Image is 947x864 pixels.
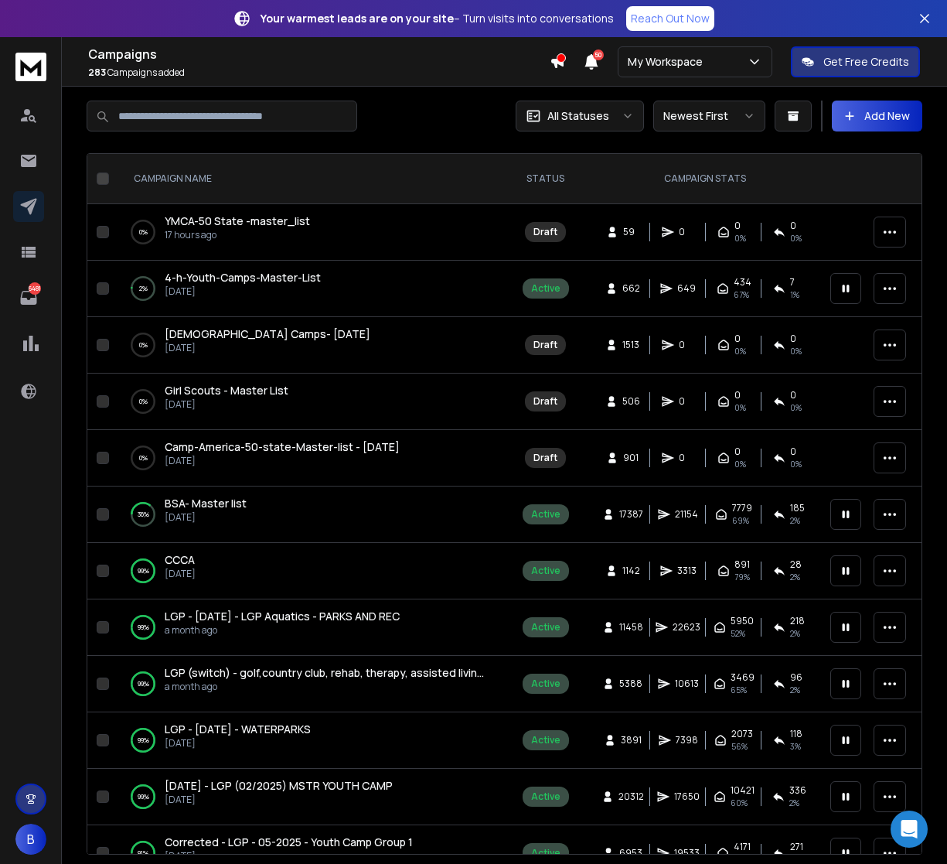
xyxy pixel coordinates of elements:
div: Draft [533,339,557,351]
span: 10421 [731,784,755,797]
a: Girl Scouts - Master List [165,383,288,398]
span: 0 [679,452,694,464]
td: 0%Girl Scouts - Master List[DATE] [115,374,502,430]
span: 649 [677,282,696,295]
p: [DATE] [165,794,393,806]
p: 0 % [139,337,148,353]
span: 11458 [619,621,643,633]
td: 2%4-h-Youth-Camps-Master-List[DATE] [115,261,502,317]
span: 20312 [618,791,644,803]
span: 65 % [731,684,747,696]
span: 118 [790,728,802,740]
span: 50 [593,50,604,60]
div: Active [531,508,560,521]
span: 7398 [676,734,698,746]
span: LGP - [DATE] - LGP Aquatics - PARKS AND REC [165,609,400,623]
td: 99%CCCA[DATE] [115,543,502,599]
p: All Statuses [547,108,609,124]
div: Draft [533,452,557,464]
div: Active [531,734,560,746]
p: [DATE] [165,850,413,862]
a: LGP (switch) - golf,country club, rehab, therapy, assisted living-swimming-pool - [DATE] [165,665,486,681]
span: 60 % [731,797,748,809]
span: 0% [790,345,802,357]
div: Draft [533,395,557,408]
strong: Your warmest leads are on your site [261,11,454,26]
th: CAMPAIGN STATS [589,154,821,204]
a: YMCA-50 State -master_list [165,213,310,229]
span: 0% [734,458,746,470]
span: 0 [790,220,796,232]
p: [DATE] [165,737,311,750]
p: [DATE] [165,342,370,354]
p: 0 % [139,394,148,409]
span: 0% [790,458,802,470]
span: 662 [622,282,640,295]
span: 2073 [731,728,753,740]
p: 0 % [139,224,148,240]
a: [DATE] - LGP (02/2025) MSTR YOUTH CAMP [165,778,393,794]
th: STATUS [502,154,589,204]
div: Open Intercom Messenger [891,811,928,848]
a: Camp-America-50-state-Master-list - [DATE] [165,439,400,455]
button: B [15,824,46,855]
h1: Campaigns [88,45,550,63]
td: 99%LGP (switch) - golf,country club, rehab, therapy, assisted living-swimming-pool - [DATE]a mont... [115,656,502,712]
span: 0% [734,401,746,414]
p: [DATE] [165,455,400,467]
td: 0%[DEMOGRAPHIC_DATA] Camps- [DATE][DATE] [115,317,502,374]
span: 56 % [731,740,748,753]
span: [DEMOGRAPHIC_DATA] Camps- [DATE] [165,326,370,341]
span: 2 % [790,514,800,527]
span: 17387 [619,508,643,521]
p: 17 hours ago [165,229,310,241]
button: Add New [832,101,922,131]
p: 2 % [139,281,148,296]
span: 271 [790,841,803,853]
span: 0 [790,446,796,458]
p: Campaigns added [88,67,550,79]
span: 10613 [675,678,699,690]
span: BSA- Master list [165,496,247,511]
button: Get Free Credits [791,46,920,77]
span: 283 [88,66,106,79]
span: 0% [734,345,746,357]
p: My Workspace [628,54,709,70]
span: 2 % [790,684,800,696]
p: a month ago [165,681,486,693]
p: 99 % [138,789,149,804]
div: Active [531,282,560,295]
span: 506 [622,395,640,408]
div: Active [531,621,560,633]
p: [DATE] [165,511,247,524]
span: 3891 [621,734,642,746]
span: 0 [790,333,796,345]
span: 2 % [790,571,800,583]
span: Camp-America-50-state-Master-list - [DATE] [165,439,400,454]
a: [DEMOGRAPHIC_DATA] Camps- [DATE] [165,326,370,342]
span: 434 [734,276,751,289]
a: Reach Out Now [626,6,714,31]
p: [DATE] [165,285,321,298]
div: Active [531,847,560,859]
td: 0%Camp-America-50-state-Master-list - [DATE][DATE] [115,430,502,487]
td: 36%BSA- Master list[DATE] [115,487,502,543]
span: 336 [789,784,806,797]
td: 0%YMCA-50 State -master_list17 hours ago [115,204,502,261]
a: CCCA [165,552,195,568]
img: logo [15,53,46,81]
p: 36 % [138,507,149,522]
p: – Turn visits into conversations [261,11,614,26]
span: 0 [679,226,694,238]
span: 0 [734,333,741,345]
span: 3 % [790,740,801,753]
a: 4-h-Youth-Camps-Master-List [165,270,321,285]
p: 99 % [138,676,149,692]
span: 7779 [732,502,752,514]
p: [DATE] [165,398,288,411]
a: BSA- Master list [165,496,247,511]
